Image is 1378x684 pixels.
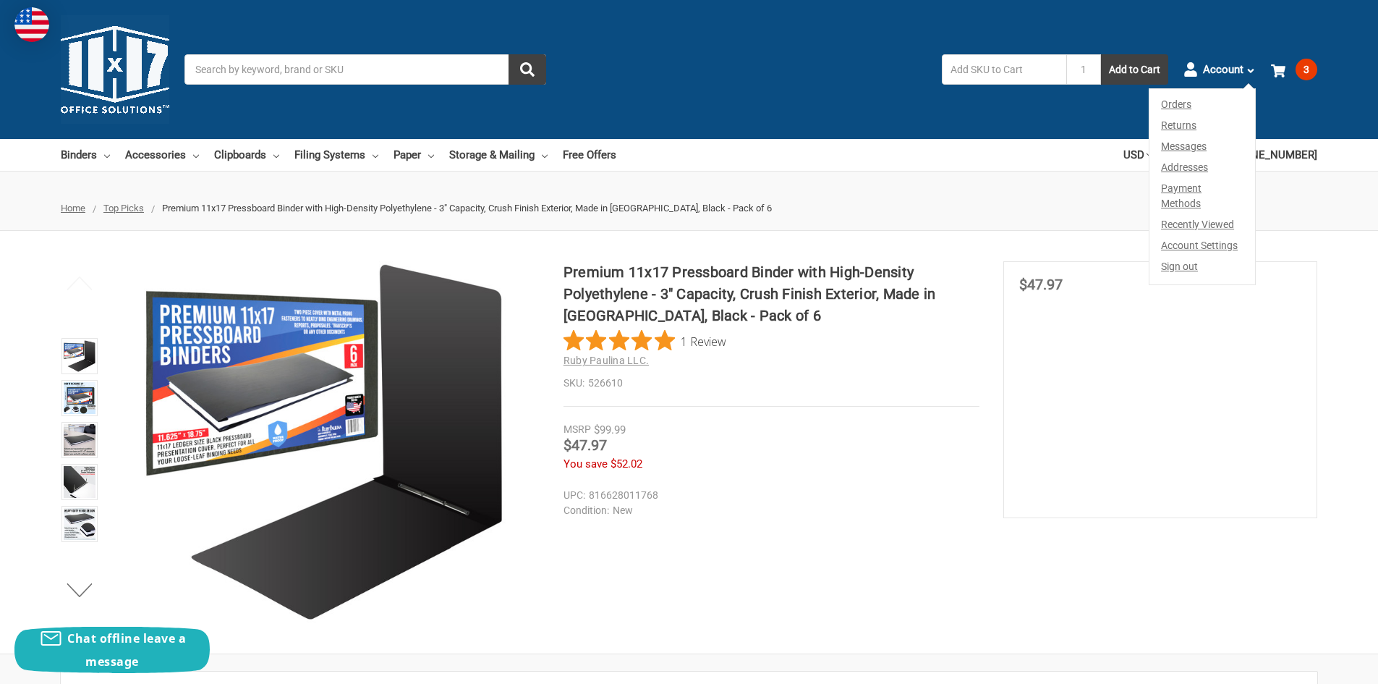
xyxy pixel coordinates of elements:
[64,340,95,372] img: Premium 11x17 Pressboard Binder with High-Density Polyethylene - 3" Capacity, Crush Finish Exteri...
[1123,139,1152,171] a: USD
[294,139,378,171] a: Filing Systems
[563,422,591,437] div: MSRP
[184,54,546,85] input: Search by keyword, brand or SKU
[1149,136,1255,157] a: Messages
[103,203,144,214] a: Top Picks
[14,7,49,42] img: duty and tax information for United States
[1149,178,1255,214] a: Payment Methods
[563,503,973,518] dd: New
[61,15,169,124] img: 11x17.com
[58,269,102,297] button: Previous
[1101,54,1168,85] button: Add to Cart
[1149,214,1255,235] a: Recently Viewed
[449,139,548,171] a: Storage & Mailing
[594,423,626,436] span: $99.99
[563,457,608,470] span: You save
[61,203,85,214] a: Home
[563,376,979,391] dd: 526610
[563,503,609,518] dt: Condition:
[1149,256,1255,284] a: Sign out
[1271,51,1317,88] a: 3
[1019,276,1063,293] span: $47.97
[125,139,199,171] a: Accessories
[563,261,979,326] h1: Premium 11x17 Pressboard Binder with High-Density Polyethylene - 3" Capacity, Crush Finish Exteri...
[563,139,616,171] a: Free Offers
[64,508,95,540] img: Premium 11x17 Pressboard Binder with High-Density Polyethylene - 3" Capacity, Crush Finish Exteri...
[1149,115,1255,136] a: Returns
[1203,62,1243,78] span: Account
[563,355,649,366] a: Ruby Paulina LLC.
[67,630,186,670] span: Chat offline leave a message
[1149,235,1255,256] a: Account Settings
[563,436,607,454] span: $47.97
[1183,51,1256,88] a: Account
[1149,157,1255,178] a: Addresses
[563,488,585,503] dt: UPC:
[1296,59,1317,80] span: 3
[214,139,279,171] a: Clipboards
[61,139,110,171] a: Binders
[1259,645,1378,684] iframe: Google Customer Reviews
[394,139,434,171] a: Paper
[58,575,102,604] button: Next
[64,424,95,456] img: Ruby Paulina 11x17 Pressboard Binder
[681,330,726,352] span: 1 Review
[64,466,95,498] img: Premium 11x17 Pressboard Binder with High-Density Polyethylene - 3" Capacity, Crush Finish Exteri...
[942,54,1066,85] input: Add SKU to Cart
[1149,89,1255,115] a: Orders
[14,627,210,673] button: Chat offline leave a message
[144,261,506,623] img: Premium 11x17 Pressboard Binder with High-Density Polyethylene - 3" Capacity, Crush Finish Exteri...
[64,382,95,414] img: Premium 11x17 Pressboard Binder with High-Density Polyethylene - 3" Capacity, Crush Finish Exteri...
[563,330,726,352] button: Rated 5 out of 5 stars from 1 reviews. Jump to reviews.
[162,203,772,214] span: Premium 11x17 Pressboard Binder with High-Density Polyethylene - 3" Capacity, Crush Finish Exteri...
[611,457,642,470] span: $52.02
[563,488,973,503] dd: 816628011768
[563,376,584,391] dt: SKU:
